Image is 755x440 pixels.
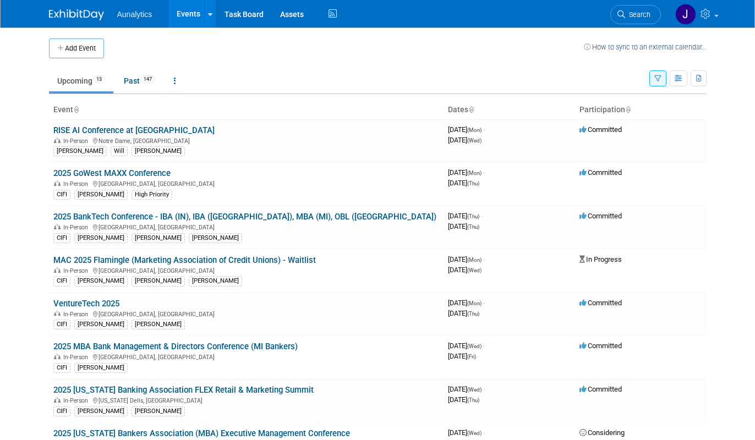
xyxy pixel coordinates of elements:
[483,342,485,350] span: -
[448,222,479,230] span: [DATE]
[467,397,479,403] span: (Thu)
[467,213,479,219] span: (Thu)
[625,10,650,19] span: Search
[467,127,482,133] span: (Mon)
[579,168,622,177] span: Committed
[53,146,107,156] div: [PERSON_NAME]
[49,38,104,58] button: Add Event
[73,105,79,114] a: Sort by Event Name
[74,406,128,416] div: [PERSON_NAME]
[53,309,439,318] div: [GEOGRAPHIC_DATA], [GEOGRAPHIC_DATA]
[467,387,482,393] span: (Wed)
[467,430,482,436] span: (Wed)
[63,224,91,231] span: In-Person
[54,267,61,273] img: In-Person Event
[467,224,479,230] span: (Thu)
[579,255,622,263] span: In Progress
[467,343,482,349] span: (Wed)
[117,10,152,19] span: Aunalytics
[53,428,350,438] a: 2025 [US_STATE] Bankers Association (MBA) Executive Management Conference
[53,190,70,200] div: CIFI
[53,179,439,188] div: [GEOGRAPHIC_DATA], [GEOGRAPHIC_DATA]
[53,352,439,361] div: [GEOGRAPHIC_DATA], [GEOGRAPHIC_DATA]
[579,212,622,220] span: Committed
[49,70,113,91] a: Upcoming13
[467,137,482,144] span: (Wed)
[483,428,485,437] span: -
[74,190,128,200] div: [PERSON_NAME]
[53,320,70,329] div: CIFI
[467,354,476,360] span: (Fri)
[63,354,91,361] span: In-Person
[53,342,298,351] a: 2025 MBA Bank Management & Directors Conference (MI Bankers)
[448,168,485,177] span: [DATE]
[53,136,439,145] div: Notre Dame, [GEOGRAPHIC_DATA]
[53,406,70,416] div: CIFI
[610,5,661,24] a: Search
[53,125,215,135] a: RISE AI Conference at [GEOGRAPHIC_DATA]
[483,255,485,263] span: -
[49,9,104,20] img: ExhibitDay
[74,276,128,286] div: [PERSON_NAME]
[54,180,61,186] img: In-Person Event
[74,320,128,329] div: [PERSON_NAME]
[54,137,61,143] img: In-Person Event
[448,309,479,317] span: [DATE]
[467,170,482,176] span: (Mon)
[483,168,485,177] span: -
[74,233,128,243] div: [PERSON_NAME]
[467,267,482,273] span: (Wed)
[467,180,479,186] span: (Thu)
[444,101,575,119] th: Dates
[189,276,242,286] div: [PERSON_NAME]
[579,125,622,134] span: Committed
[448,255,485,263] span: [DATE]
[53,168,171,178] a: 2025 GoWest MAXX Conference
[132,146,185,156] div: [PERSON_NAME]
[53,299,119,309] a: VentureTech 2025
[54,354,61,359] img: In-Person Event
[132,276,185,286] div: [PERSON_NAME]
[63,137,91,145] span: In-Person
[448,385,485,393] span: [DATE]
[53,212,436,222] a: 2025 BankTech Conference - IBA (IN), IBA ([GEOGRAPHIC_DATA]), MBA (MI), OBL ([GEOGRAPHIC_DATA])
[93,75,105,84] span: 13
[49,101,444,119] th: Event
[53,233,70,243] div: CIFI
[483,299,485,307] span: -
[53,276,70,286] div: CIFI
[111,146,128,156] div: Will
[584,43,707,51] a: How to sync to an external calendar...
[575,101,707,119] th: Participation
[448,136,482,144] span: [DATE]
[481,212,483,220] span: -
[579,428,625,437] span: Considering
[448,179,479,187] span: [DATE]
[63,311,91,318] span: In-Person
[467,257,482,263] span: (Mon)
[448,342,485,350] span: [DATE]
[54,224,61,229] img: In-Person Event
[53,395,439,404] div: [US_STATE] Dells, [GEOGRAPHIC_DATA]
[448,395,479,404] span: [DATE]
[63,267,91,274] span: In-Person
[53,363,70,373] div: CIFI
[579,385,622,393] span: Committed
[448,352,476,360] span: [DATE]
[53,385,314,395] a: 2025 [US_STATE] Banking Association FLEX Retail & Marketing Summit
[675,4,696,25] img: Julie Grisanti-Cieslak
[189,233,242,243] div: [PERSON_NAME]
[579,299,622,307] span: Committed
[54,311,61,316] img: In-Person Event
[483,385,485,393] span: -
[53,266,439,274] div: [GEOGRAPHIC_DATA], [GEOGRAPHIC_DATA]
[483,125,485,134] span: -
[467,300,482,306] span: (Mon)
[448,125,485,134] span: [DATE]
[625,105,631,114] a: Sort by Participation Type
[132,406,185,416] div: [PERSON_NAME]
[53,222,439,231] div: [GEOGRAPHIC_DATA], [GEOGRAPHIC_DATA]
[468,105,474,114] a: Sort by Start Date
[140,75,155,84] span: 147
[63,180,91,188] span: In-Person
